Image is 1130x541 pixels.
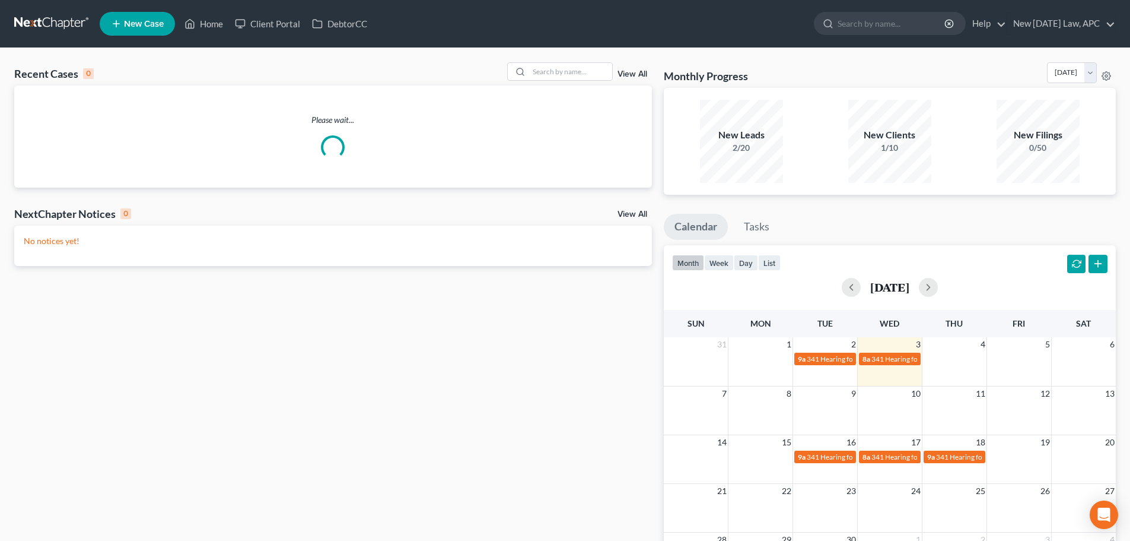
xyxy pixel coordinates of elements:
span: Mon [750,318,771,328]
span: 341 Hearing for [PERSON_NAME] & [PERSON_NAME] [936,453,1105,461]
span: 11 [975,387,986,401]
span: Fri [1013,318,1025,328]
span: 23 [845,484,857,498]
span: Tue [817,318,833,328]
div: 0 [83,68,94,79]
span: 14 [716,435,728,450]
button: month [672,255,704,271]
div: NextChapter Notices [14,207,131,221]
span: 2 [850,337,857,352]
a: Calendar [664,214,728,240]
span: 8 [785,387,792,401]
span: 341 Hearing for [PERSON_NAME] [871,453,978,461]
button: day [734,255,758,271]
span: 20 [1104,435,1116,450]
span: Wed [880,318,899,328]
span: New Case [124,20,164,29]
a: View All [617,210,647,219]
p: No notices yet! [24,235,642,247]
span: 21 [716,484,728,498]
span: Sun [687,318,705,328]
div: New Clients [848,128,931,142]
span: Sat [1076,318,1091,328]
span: 6 [1109,337,1116,352]
a: View All [617,70,647,78]
div: 0/50 [997,142,1080,154]
span: 341 Hearing for [PERSON_NAME] [871,355,978,363]
span: 13 [1104,387,1116,401]
div: 0 [120,208,131,219]
span: 341 Hearing for [PERSON_NAME] & [PERSON_NAME] [807,453,976,461]
div: Open Intercom Messenger [1090,501,1118,529]
span: 8a [862,453,870,461]
span: 31 [716,337,728,352]
span: 341 Hearing for [PERSON_NAME] [807,355,913,363]
span: 5 [1044,337,1051,352]
div: Recent Cases [14,67,94,81]
input: Search by name... [529,63,612,80]
span: 10 [910,387,922,401]
span: 8a [862,355,870,363]
span: 12 [1039,387,1051,401]
div: New Leads [700,128,783,142]
a: Home [179,13,229,34]
a: Help [966,13,1006,34]
span: 19 [1039,435,1051,450]
button: list [758,255,781,271]
p: Please wait... [14,114,652,126]
span: Thu [946,318,963,328]
div: New Filings [997,128,1080,142]
div: 2/20 [700,142,783,154]
span: 24 [910,484,922,498]
span: 9a [798,453,806,461]
span: 4 [979,337,986,352]
span: 9 [850,387,857,401]
span: 18 [975,435,986,450]
a: Tasks [733,214,780,240]
span: 9a [927,453,935,461]
h2: [DATE] [870,281,909,293]
span: 25 [975,484,986,498]
span: 1 [785,337,792,352]
div: 1/10 [848,142,931,154]
span: 3 [915,337,922,352]
h3: Monthly Progress [664,69,748,83]
span: 15 [781,435,792,450]
span: 22 [781,484,792,498]
span: 16 [845,435,857,450]
span: 26 [1039,484,1051,498]
button: week [704,255,734,271]
a: Client Portal [229,13,306,34]
a: New [DATE] Law, APC [1007,13,1115,34]
input: Search by name... [838,12,946,34]
span: 17 [910,435,922,450]
a: DebtorCC [306,13,373,34]
span: 9a [798,355,806,363]
span: 27 [1104,484,1116,498]
span: 7 [721,387,728,401]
